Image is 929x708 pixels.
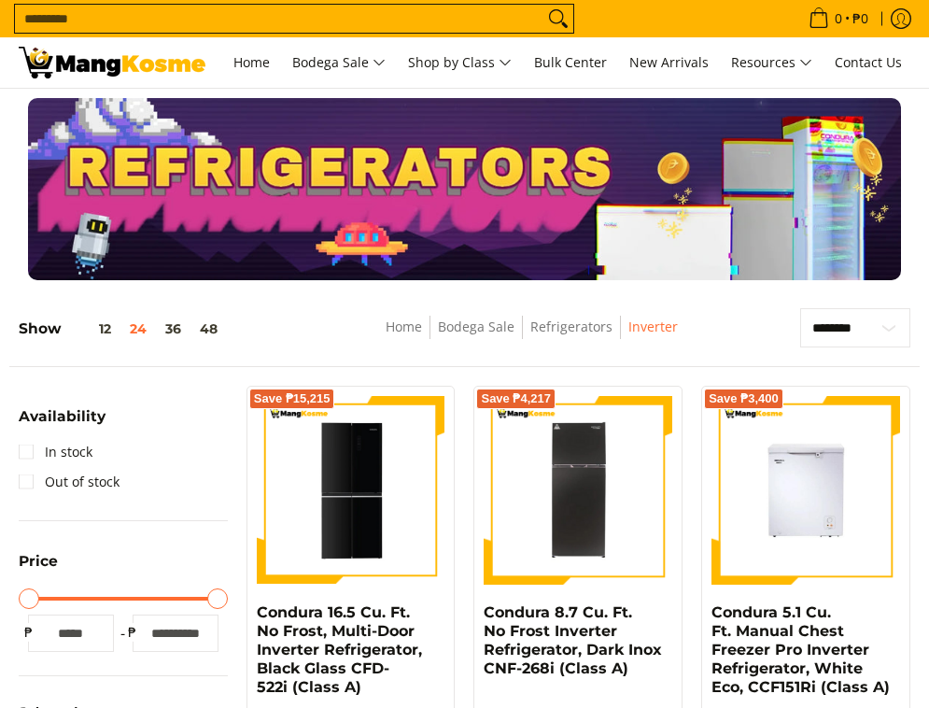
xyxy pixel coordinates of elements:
[731,51,812,75] span: Resources
[120,321,156,336] button: 24
[399,37,521,88] a: Shop by Class
[19,409,106,438] summary: Open
[283,37,395,88] a: Bodega Sale
[709,393,779,404] span: Save ₱3,400
[438,318,514,335] a: Bodega Sale
[19,623,37,642] span: ₱
[543,5,573,33] button: Search
[19,47,205,78] img: Bodega Sale Refrigerator l Mang Kosme: Home Appliances Warehouse Sale Inverter | Page 2
[832,12,845,25] span: 0
[19,409,106,424] span: Availability
[534,53,607,71] span: Bulk Center
[711,603,890,696] a: Condura 5.1 Cu. Ft. Manual Chest Freezer Pro Inverter Refrigerator, White Eco, CCF151Ri (Class A)
[224,37,279,88] a: Home
[850,12,871,25] span: ₱0
[484,603,662,677] a: Condura 8.7 Cu. Ft. No Frost Inverter Refrigerator, Dark Inox CNF-268i (Class A)
[257,398,445,582] img: Condura 16.5 Cu. Ft. No Frost, Multi-Door Inverter Refrigerator, Black Glass CFD-522i (Class A)
[19,554,58,583] summary: Open
[386,318,422,335] a: Home
[803,8,874,29] span: •
[19,554,58,569] span: Price
[525,37,616,88] a: Bulk Center
[408,51,512,75] span: Shop by Class
[481,393,551,404] span: Save ₱4,217
[722,37,822,88] a: Resources
[484,398,672,582] img: Condura 8.7 Cu. Ft. No Frost Inverter Refrigerator, Dark Inox CNF-268i (Class A)
[257,603,422,696] a: Condura 16.5 Cu. Ft. No Frost, Multi-Door Inverter Refrigerator, Black Glass CFD-522i (Class A)
[233,53,270,71] span: Home
[628,316,678,339] span: Inverter
[530,318,612,335] a: Refrigerators
[156,321,190,336] button: 36
[835,53,902,71] span: Contact Us
[825,37,911,88] a: Contact Us
[190,321,227,336] button: 48
[292,51,386,75] span: Bodega Sale
[19,437,92,467] a: In stock
[254,393,331,404] span: Save ₱15,215
[62,321,120,336] button: 12
[305,316,759,358] nav: Breadcrumbs
[711,398,900,583] img: Condura 5.1 Cu. Ft. Manual Chest Freezer Pro Inverter Refrigerator, White Eco, CCF151Ri (Class A)
[224,37,911,88] nav: Main Menu
[123,623,142,642] span: ₱
[629,53,709,71] span: New Arrivals
[19,467,120,497] a: Out of stock
[620,37,718,88] a: New Arrivals
[19,319,227,337] h5: Show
